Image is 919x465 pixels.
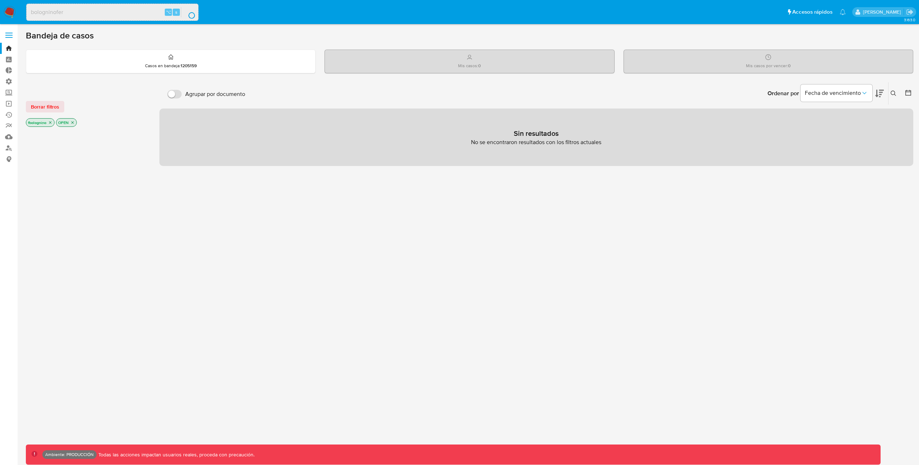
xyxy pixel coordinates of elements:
span: s [175,9,177,15]
p: Todas las acciones impactan usuarios reales, proceda con precaución. [97,451,255,458]
p: Ambiente: PRODUCCIÓN [45,453,94,456]
input: Buscar usuario o caso... [27,8,198,17]
a: Salir [906,8,914,16]
p: fernando.bolognino@mercadolibre.com [863,9,904,15]
button: search-icon [181,7,196,17]
a: Notificaciones [840,9,846,15]
span: Accesos rápidos [792,8,832,16]
span: ⌥ [166,9,171,15]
